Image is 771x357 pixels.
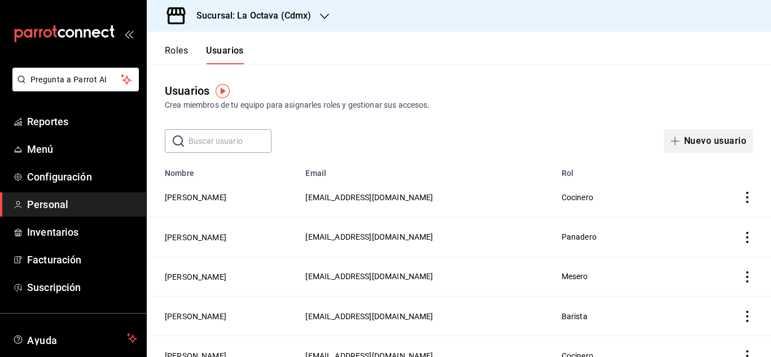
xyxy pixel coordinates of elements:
[165,82,209,99] div: Usuarios
[305,193,433,202] span: [EMAIL_ADDRESS][DOMAIN_NAME]
[165,192,226,203] button: [PERSON_NAME]
[147,162,299,178] th: Nombre
[27,224,137,240] span: Inventarios
[742,311,753,322] button: actions
[216,84,230,98] img: Tooltip marker
[27,280,137,295] span: Suscripción
[27,252,137,267] span: Facturación
[664,129,753,153] button: Nuevo usuario
[27,332,122,345] span: Ayuda
[562,312,588,321] span: Barista
[165,271,226,283] button: [PERSON_NAME]
[299,162,554,178] th: Email
[562,193,593,202] span: Cocinero
[206,45,244,64] button: Usuarios
[27,169,137,184] span: Configuración
[189,130,271,152] input: Buscar usuario
[27,114,137,129] span: Reportes
[165,45,188,64] button: Roles
[555,162,707,178] th: Rol
[742,192,753,203] button: actions
[8,82,139,94] a: Pregunta a Parrot AI
[742,232,753,243] button: actions
[742,271,753,283] button: actions
[124,29,133,38] button: open_drawer_menu
[27,142,137,157] span: Menú
[165,232,226,243] button: [PERSON_NAME]
[305,272,433,281] span: [EMAIL_ADDRESS][DOMAIN_NAME]
[187,9,311,23] h3: Sucursal: La Octava (Cdmx)
[27,197,137,212] span: Personal
[165,45,244,64] div: navigation tabs
[305,232,433,241] span: [EMAIL_ADDRESS][DOMAIN_NAME]
[562,232,597,241] span: Panadero
[165,99,753,111] div: Crea miembros de tu equipo para asignarles roles y gestionar sus accesos.
[165,311,226,322] button: [PERSON_NAME]
[30,74,121,86] span: Pregunta a Parrot AI
[12,68,139,91] button: Pregunta a Parrot AI
[305,312,433,321] span: [EMAIL_ADDRESS][DOMAIN_NAME]
[562,272,588,281] span: Mesero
